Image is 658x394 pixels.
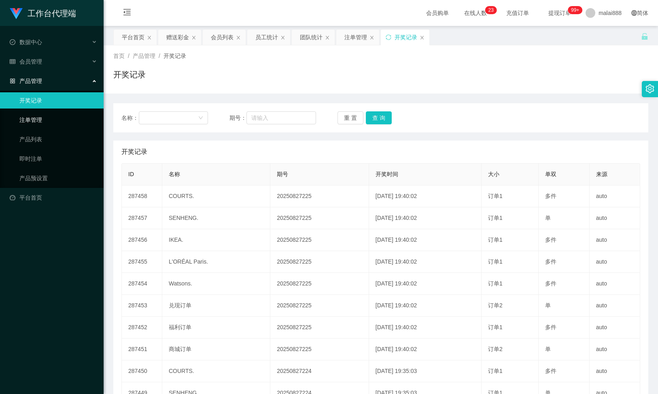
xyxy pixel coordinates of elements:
[191,35,196,40] i: 图标: close
[211,30,233,45] div: 会员列表
[19,151,97,167] a: 即时注单
[300,30,323,45] div: 团队统计
[19,92,97,109] a: 开奖记录
[641,33,648,40] i: 图标: unlock
[229,114,246,122] span: 期号：
[491,6,494,14] p: 3
[159,53,160,59] span: /
[386,34,391,40] i: 图标: sync
[162,295,270,317] td: 兑现订单
[198,115,203,121] i: 图标: down
[113,53,125,59] span: 首页
[121,114,139,122] span: 名称：
[545,171,556,177] span: 单双
[163,53,186,59] span: 开奖记录
[270,251,369,273] td: 20250827225
[460,10,491,16] span: 在线人数
[590,229,640,251] td: auto
[162,251,270,273] td: L'ORÉAL Paris.
[10,39,42,45] span: 数据中心
[10,59,15,64] i: 图标: table
[162,317,270,339] td: 福利订单
[122,229,162,251] td: 287456
[122,185,162,207] td: 287458
[113,0,141,26] i: 图标: menu-fold
[122,251,162,273] td: 287455
[488,215,503,221] span: 订单1
[128,53,129,59] span: /
[545,236,556,243] span: 多件
[369,339,482,360] td: [DATE] 19:40:02
[325,35,330,40] i: 图标: close
[420,35,425,40] i: 图标: close
[128,171,134,177] span: ID
[10,78,15,84] i: 图标: appstore-o
[246,111,316,124] input: 请输入
[369,207,482,229] td: [DATE] 19:40:02
[122,30,144,45] div: 平台首页
[270,229,369,251] td: 20250827225
[169,171,180,177] span: 名称
[488,6,491,14] p: 2
[10,190,97,206] a: 图标: dashboard平台首页
[369,35,374,40] i: 图标: close
[270,207,369,229] td: 20250827225
[376,171,398,177] span: 开奖时间
[545,302,551,309] span: 单
[133,53,155,59] span: 产品管理
[10,78,42,84] span: 产品管理
[121,147,147,157] span: 开奖记录
[395,30,417,45] div: 开奖记录
[369,251,482,273] td: [DATE] 19:40:02
[488,346,503,352] span: 订单2
[122,273,162,295] td: 287454
[113,68,146,81] h1: 开奖记录
[502,10,533,16] span: 充值订单
[270,360,369,382] td: 20250827224
[631,10,637,16] i: 图标: global
[344,30,367,45] div: 注单管理
[28,0,76,26] h1: 工作台代理端
[337,111,363,124] button: 重 置
[10,10,76,16] a: 工作台代理端
[488,193,503,199] span: 订单1
[545,346,551,352] span: 单
[545,368,556,374] span: 多件
[280,35,285,40] i: 图标: close
[270,339,369,360] td: 20250827225
[270,295,369,317] td: 20250827225
[270,273,369,295] td: 20250827225
[488,258,503,265] span: 订单1
[590,185,640,207] td: auto
[162,207,270,229] td: SENHENG.
[19,170,97,186] a: 产品预设置
[568,6,582,14] sup: 979
[162,273,270,295] td: Watsons.
[166,30,189,45] div: 赠送彩金
[270,317,369,339] td: 20250827225
[10,8,23,19] img: logo.9652507e.png
[147,35,152,40] i: 图标: close
[590,207,640,229] td: auto
[122,207,162,229] td: 287457
[10,39,15,45] i: 图标: check-circle-o
[369,317,482,339] td: [DATE] 19:40:02
[122,317,162,339] td: 287452
[590,295,640,317] td: auto
[590,273,640,295] td: auto
[488,236,503,243] span: 订单1
[236,35,241,40] i: 图标: close
[270,185,369,207] td: 20250827225
[369,185,482,207] td: [DATE] 19:40:02
[366,111,392,124] button: 查 询
[590,317,640,339] td: auto
[162,185,270,207] td: COURTS.
[488,171,499,177] span: 大小
[590,339,640,360] td: auto
[596,171,607,177] span: 来源
[545,280,556,287] span: 多件
[488,280,503,287] span: 订单1
[369,295,482,317] td: [DATE] 19:40:02
[369,229,482,251] td: [DATE] 19:40:02
[590,360,640,382] td: auto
